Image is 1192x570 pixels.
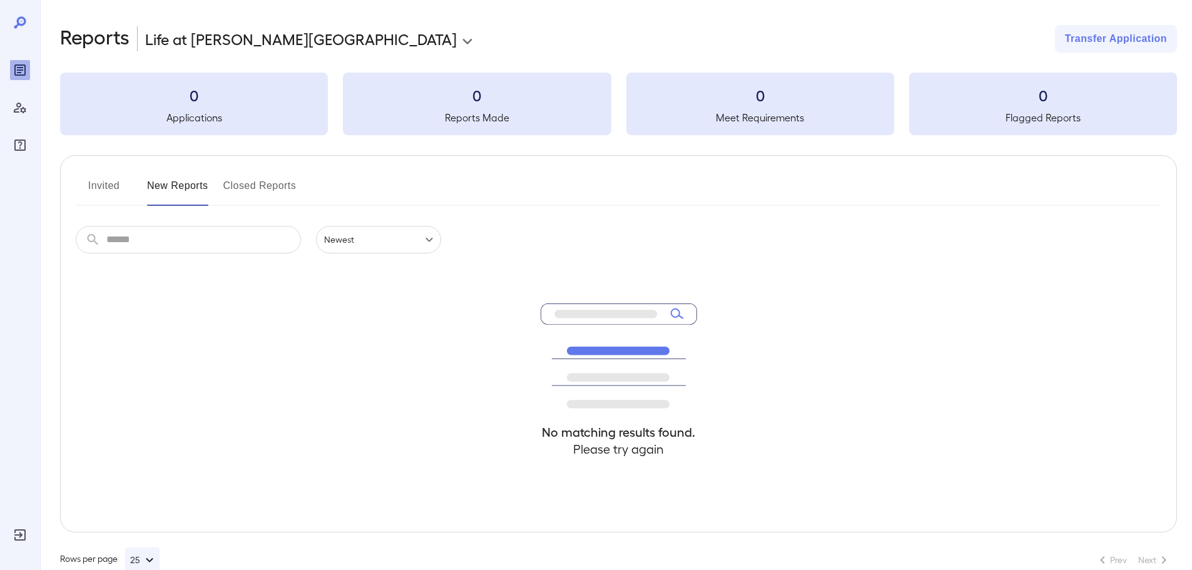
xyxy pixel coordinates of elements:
[541,424,697,440] h4: No matching results found.
[541,440,697,457] h4: Please try again
[10,525,30,545] div: Log Out
[1089,550,1177,570] nav: pagination navigation
[60,110,328,125] h5: Applications
[223,176,297,206] button: Closed Reports
[60,25,130,53] h2: Reports
[76,176,132,206] button: Invited
[909,85,1177,105] h3: 0
[10,98,30,118] div: Manage Users
[1055,25,1177,53] button: Transfer Application
[10,135,30,155] div: FAQ
[343,110,611,125] h5: Reports Made
[10,60,30,80] div: Reports
[909,110,1177,125] h5: Flagged Reports
[147,176,208,206] button: New Reports
[626,110,894,125] h5: Meet Requirements
[145,29,457,49] p: Life at [PERSON_NAME][GEOGRAPHIC_DATA]
[60,85,328,105] h3: 0
[626,85,894,105] h3: 0
[343,85,611,105] h3: 0
[60,73,1177,135] summary: 0Applications0Reports Made0Meet Requirements0Flagged Reports
[316,226,441,253] div: Newest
